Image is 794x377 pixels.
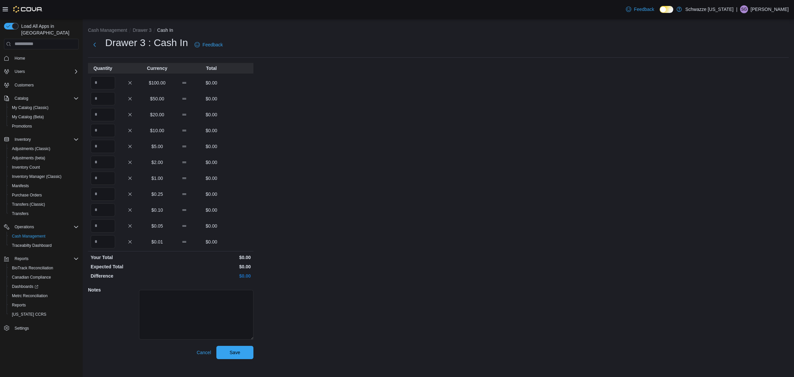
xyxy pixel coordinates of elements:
p: $10.00 [145,127,169,134]
button: Reports [12,255,31,263]
input: Dark Mode [660,6,674,13]
span: BioTrack Reconciliation [12,265,53,271]
p: Quantity [91,65,115,72]
span: Operations [15,224,34,230]
input: Quantity [91,172,115,185]
a: BioTrack Reconciliation [9,264,56,272]
span: Promotions [12,124,32,129]
span: Transfers [12,211,28,216]
span: Adjustments (Classic) [9,145,79,153]
span: Catalog [15,96,28,101]
span: Settings [15,326,29,331]
span: Inventory [12,135,79,143]
span: Purchase Orders [12,192,42,198]
p: $0.00 [199,207,224,213]
p: $0.00 [172,263,251,270]
span: Canadian Compliance [9,273,79,281]
button: Users [12,68,27,76]
button: Cash In [157,27,173,33]
p: Total [199,65,224,72]
p: $50.00 [145,95,169,102]
span: Home [12,54,79,62]
a: My Catalog (Beta) [9,113,47,121]
a: Cash Management [9,232,48,240]
span: Reports [9,301,79,309]
span: Customers [12,81,79,89]
span: Adjustments (beta) [12,155,45,161]
a: Settings [12,324,31,332]
button: Inventory [12,135,33,143]
p: $0.00 [172,273,251,279]
p: | [736,5,737,13]
button: Inventory [1,135,81,144]
span: Save [230,349,240,356]
button: BioTrack Reconciliation [7,263,81,273]
button: Customers [1,80,81,90]
button: Purchase Orders [7,190,81,200]
span: Traceabilty Dashboard [9,242,79,249]
p: $0.00 [199,239,224,245]
p: $5.00 [145,143,169,150]
span: Manifests [12,183,29,188]
p: $100.00 [145,80,169,86]
button: Metrc Reconciliation [7,291,81,300]
span: Reports [12,255,79,263]
button: My Catalog (Beta) [7,112,81,122]
a: Feedback [192,38,225,51]
p: $1.00 [145,175,169,182]
nav: Complex example [4,51,79,350]
p: $0.00 [199,80,224,86]
button: Canadian Compliance [7,273,81,282]
p: $0.00 [199,175,224,182]
input: Quantity [91,124,115,137]
a: Purchase Orders [9,191,45,199]
span: Feedback [634,6,654,13]
span: Metrc Reconciliation [12,293,48,298]
button: Cash Management [7,232,81,241]
span: Purchase Orders [9,191,79,199]
a: Dashboards [7,282,81,291]
input: Quantity [91,156,115,169]
span: Metrc Reconciliation [9,292,79,300]
a: Transfers (Classic) [9,200,48,208]
p: Schwazze [US_STATE] [685,5,733,13]
a: Metrc Reconciliation [9,292,50,300]
a: Adjustments (beta) [9,154,48,162]
span: Dashboards [9,283,79,291]
input: Quantity [91,108,115,121]
a: Canadian Compliance [9,273,54,281]
p: Difference [91,273,169,279]
span: Inventory Manager (Classic) [9,173,79,181]
a: Promotions [9,122,35,130]
span: My Catalog (Classic) [9,104,79,112]
p: $20.00 [145,111,169,118]
p: $0.10 [145,207,169,213]
input: Quantity [91,92,115,105]
span: My Catalog (Beta) [12,114,44,120]
a: Traceabilty Dashboard [9,242,54,249]
p: Your Total [91,254,169,261]
button: Adjustments (Classic) [7,144,81,153]
p: $0.05 [145,223,169,229]
button: Inventory Count [7,163,81,172]
input: Quantity [91,203,115,217]
input: Quantity [91,219,115,233]
p: $0.00 [172,254,251,261]
span: Inventory Manager (Classic) [12,174,62,179]
a: Manifests [9,182,31,190]
button: Manifests [7,181,81,190]
span: Transfers (Classic) [9,200,79,208]
span: Catalog [12,94,79,102]
button: Operations [12,223,37,231]
input: Quantity [91,140,115,153]
a: Adjustments (Classic) [9,145,53,153]
a: Inventory Count [9,163,43,171]
span: Transfers [9,210,79,218]
span: Promotions [9,122,79,130]
div: Sierra Graham [740,5,748,13]
span: Canadian Compliance [12,275,51,280]
span: Transfers (Classic) [12,202,45,207]
a: [US_STATE] CCRS [9,310,49,318]
button: Adjustments (beta) [7,153,81,163]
